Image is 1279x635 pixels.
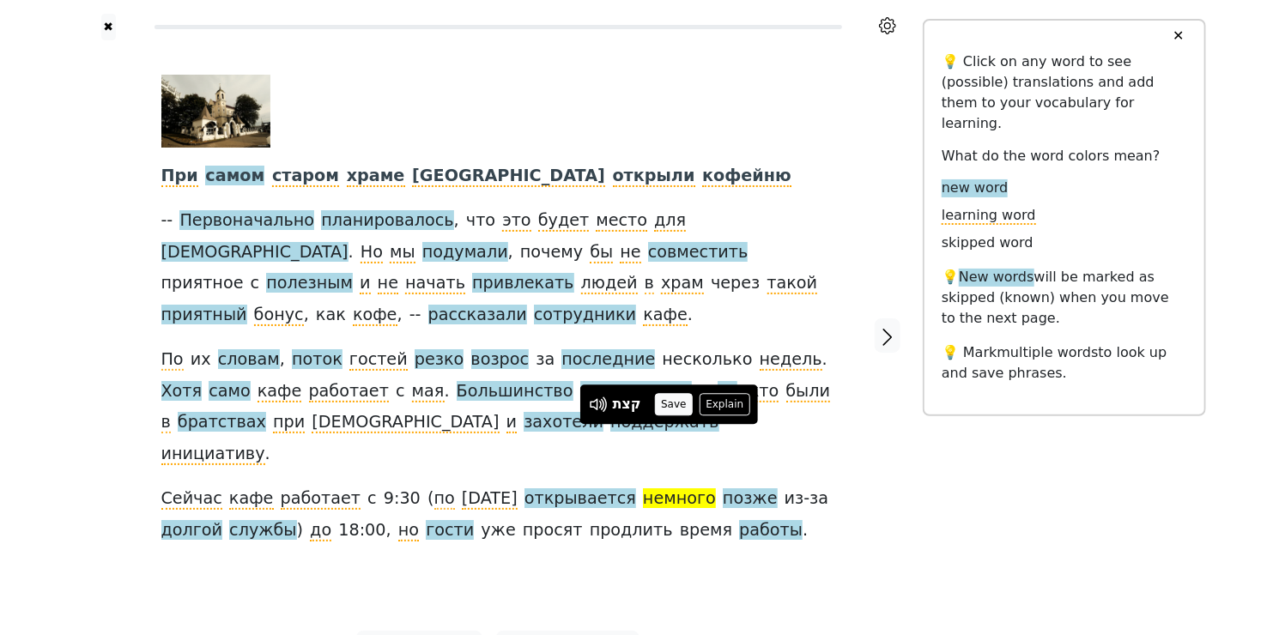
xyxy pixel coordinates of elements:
[412,166,605,187] span: [GEOGRAPHIC_DATA]
[205,166,264,187] span: самом
[590,242,613,263] span: бы
[590,520,673,541] span: продлить
[502,210,530,232] span: это
[596,210,647,232] span: место
[536,349,555,371] span: за
[161,75,271,148] img: 49bedfbc1ffd22cc9aa9f775f5218bc4-ceydl.jpg.webp
[508,242,513,263] span: ,
[723,488,778,510] span: позже
[613,166,695,187] span: открыли
[397,305,403,326] span: ,
[254,305,304,326] span: бонус
[280,349,285,371] span: ,
[524,488,636,510] span: открывается
[520,242,583,262] span: почему
[390,242,415,263] span: мы
[613,395,641,415] div: קצת
[321,210,453,232] span: планировалось
[643,488,716,510] span: немного
[310,520,331,541] span: до
[471,349,530,371] span: возрос
[360,273,370,294] span: и
[534,305,636,326] span: сотрудники
[445,381,450,402] span: .
[454,210,459,232] span: ,
[412,381,445,402] span: мая
[229,488,274,510] span: кафе
[822,349,827,371] span: .
[409,305,421,326] span: --
[688,305,693,326] span: .
[360,520,365,541] span: :
[161,444,265,465] span: инициативу
[218,349,280,371] span: словам
[338,520,359,541] span: 18
[361,242,383,263] span: Но
[663,349,753,369] span: несколько
[415,349,464,371] span: резко
[367,488,377,510] span: с
[942,148,1187,164] h6: What do the word colors mean?
[378,273,398,294] span: не
[161,210,173,232] span: --
[462,488,518,510] span: [DATE]
[161,273,244,294] span: приятное
[457,381,573,402] span: Большинство
[524,412,603,433] span: захотели
[422,242,508,263] span: подумали
[959,269,1034,287] span: New words
[942,207,1036,225] span: learning word
[749,381,779,402] span: кто
[680,520,732,541] span: время
[405,273,465,294] span: начать
[258,381,302,402] span: кафе
[347,166,405,187] span: храме
[472,273,573,294] span: привлекать
[161,381,203,402] span: Хотя
[273,412,305,433] span: при
[760,349,822,371] span: недель
[803,520,808,541] span: .
[394,488,399,510] span: :
[101,14,116,40] a: ✖
[1162,21,1194,51] button: ✕
[785,488,829,510] span: из-за
[620,242,640,263] span: не
[386,520,391,541] span: ,
[699,381,711,402] span: --
[398,520,419,541] span: но
[209,381,251,402] span: само
[739,520,803,541] span: работы
[426,520,474,541] span: гости
[400,488,421,510] span: 30
[427,488,434,510] span: (
[942,51,1187,134] p: 💡 Click on any word to see (possible) translations and add them to your vocabulary for learning.
[265,444,270,465] span: .
[434,488,455,510] span: по
[161,166,198,187] span: При
[292,349,342,371] span: поток
[997,344,1099,360] span: multiple words
[161,349,184,371] span: По
[718,381,737,402] span: те
[711,273,760,294] span: через
[786,381,831,402] span: были
[297,520,304,541] span: )
[161,520,223,541] span: долгой
[396,381,405,402] span: с
[645,273,654,294] span: в
[428,305,527,326] span: рассказали
[179,210,314,232] span: Первоначально
[316,305,346,326] span: как
[353,305,397,326] span: кофе
[538,210,589,232] span: будет
[643,305,688,326] span: кафе
[942,179,1008,197] span: new word
[178,412,266,433] span: братствах
[942,234,1034,252] span: skipped word
[229,520,296,541] span: службы
[266,273,353,294] span: полезным
[661,273,704,294] span: храм
[506,412,517,433] span: и
[365,520,385,541] span: 00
